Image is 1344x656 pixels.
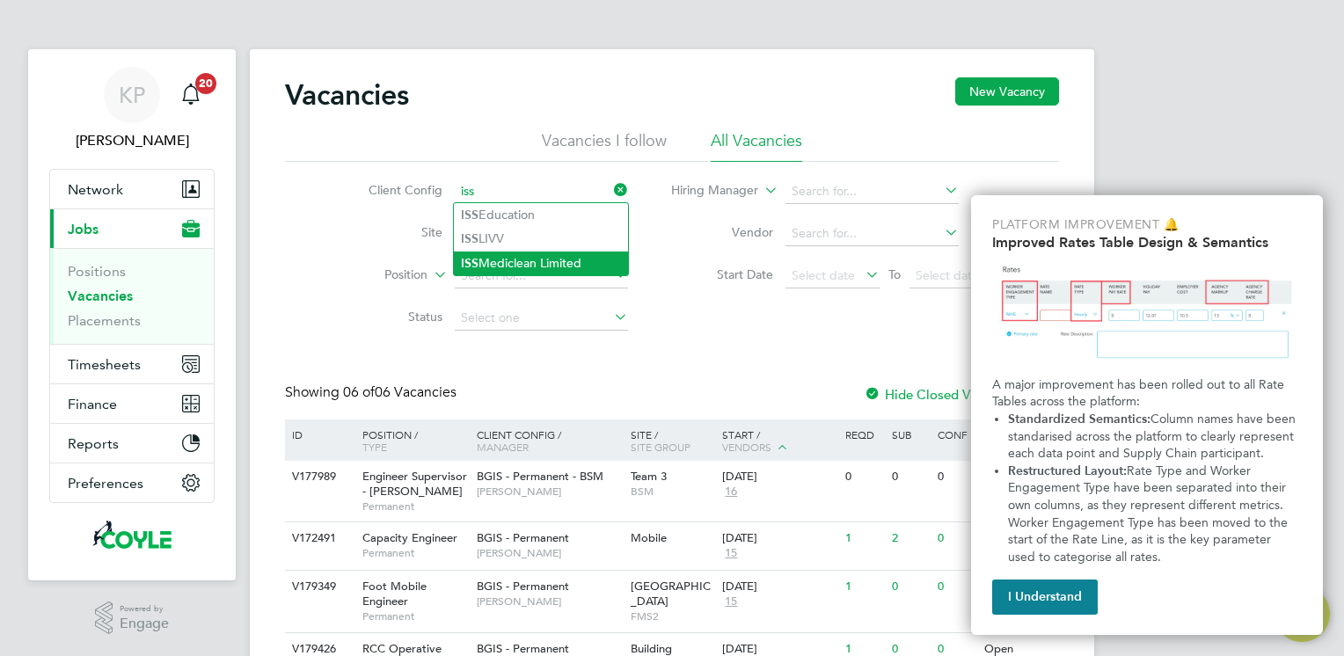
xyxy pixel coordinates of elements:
[341,224,442,240] label: Site
[992,216,1302,234] p: Platform Improvement 🔔
[120,601,169,616] span: Powered by
[28,49,236,580] nav: Main navigation
[362,609,468,623] span: Permanent
[1008,412,1150,426] strong: Standardized Semantics:
[631,530,667,545] span: Mobile
[722,531,836,546] div: [DATE]
[472,419,626,462] div: Client Config /
[1008,412,1299,461] span: Column names have been standarised across the platform to clearly represent each data point and S...
[477,594,622,609] span: [PERSON_NAME]
[631,609,714,623] span: FMS2
[722,579,836,594] div: [DATE]
[362,530,457,545] span: Capacity Engineer
[92,521,171,549] img: coyles-logo-retina.png
[971,195,1323,635] div: Improved Rate Table Semantics
[68,356,141,373] span: Timesheets
[341,182,442,198] label: Client Config
[49,67,215,151] a: Go to account details
[362,641,442,656] span: RCC Operative
[841,419,887,449] div: Reqd
[461,256,478,271] b: ISS
[68,475,143,492] span: Preferences
[362,440,387,454] span: Type
[461,231,478,246] b: ISS
[455,306,628,331] input: Select one
[477,469,603,484] span: BGIS - Permanent - BSM
[477,579,569,594] span: BGIS - Permanent
[68,288,133,304] a: Vacancies
[883,263,906,286] span: To
[49,521,215,549] a: Go to home page
[120,616,169,631] span: Engage
[454,251,628,275] li: Mediclean Limited
[887,461,933,493] div: 0
[454,227,628,251] li: LIVV
[711,130,802,162] li: All Vacancies
[792,267,855,283] span: Select date
[362,546,468,560] span: Permanent
[955,77,1059,106] button: New Vacancy
[722,594,740,609] span: 15
[49,130,215,151] span: Kremena Petrova
[933,419,979,449] div: Conf
[1008,463,1291,565] span: Rate Type and Worker Engagement Type have been separated into their own columns, as they represen...
[841,571,887,603] div: 1
[455,179,628,204] input: Search for...
[362,499,468,514] span: Permanent
[285,77,409,113] h2: Vacancies
[195,73,216,94] span: 20
[992,258,1302,369] img: Updated Rates Table Design & Semantics
[1008,463,1127,478] strong: Restructured Layout:
[631,579,711,609] span: [GEOGRAPHIC_DATA]
[119,84,145,106] span: KP
[722,546,740,561] span: 15
[933,571,979,603] div: 0
[887,419,933,449] div: Sub
[477,546,622,560] span: [PERSON_NAME]
[672,224,773,240] label: Vendor
[933,461,979,493] div: 0
[785,222,959,246] input: Search for...
[477,641,569,656] span: BGIS - Permanent
[626,419,719,462] div: Site /
[631,469,667,484] span: Team 3
[68,312,141,329] a: Placements
[887,571,933,603] div: 0
[343,383,457,401] span: 06 Vacancies
[349,419,472,462] div: Position /
[841,522,887,555] div: 1
[992,376,1302,411] p: A major improvement has been rolled out to all Rate Tables across the platform:
[288,419,349,449] div: ID
[477,485,622,499] span: [PERSON_NAME]
[454,203,628,227] li: Education
[362,469,467,499] span: Engineer Supervisor - [PERSON_NAME]
[68,221,99,237] span: Jobs
[461,208,478,222] b: ISS
[933,522,979,555] div: 0
[326,266,427,284] label: Position
[785,179,959,204] input: Search for...
[455,264,628,288] input: Search for...
[992,579,1098,615] button: I Understand
[722,470,836,485] div: [DATE]
[477,440,529,454] span: Manager
[631,440,690,454] span: Site Group
[288,522,349,555] div: V172491
[288,571,349,603] div: V179349
[477,530,569,545] span: BGIS - Permanent
[916,267,979,283] span: Select date
[722,485,740,499] span: 16
[288,461,349,493] div: V177989
[68,181,123,198] span: Network
[657,182,758,200] label: Hiring Manager
[718,419,841,463] div: Start /
[542,130,667,162] li: Vacancies I follow
[631,485,714,499] span: BSM
[285,383,460,402] div: Showing
[68,396,117,412] span: Finance
[68,263,126,280] a: Positions
[992,234,1302,251] h2: Improved Rates Table Design & Semantics
[362,579,427,609] span: Foot Mobile Engineer
[343,383,375,401] span: 06 of
[341,309,442,324] label: Status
